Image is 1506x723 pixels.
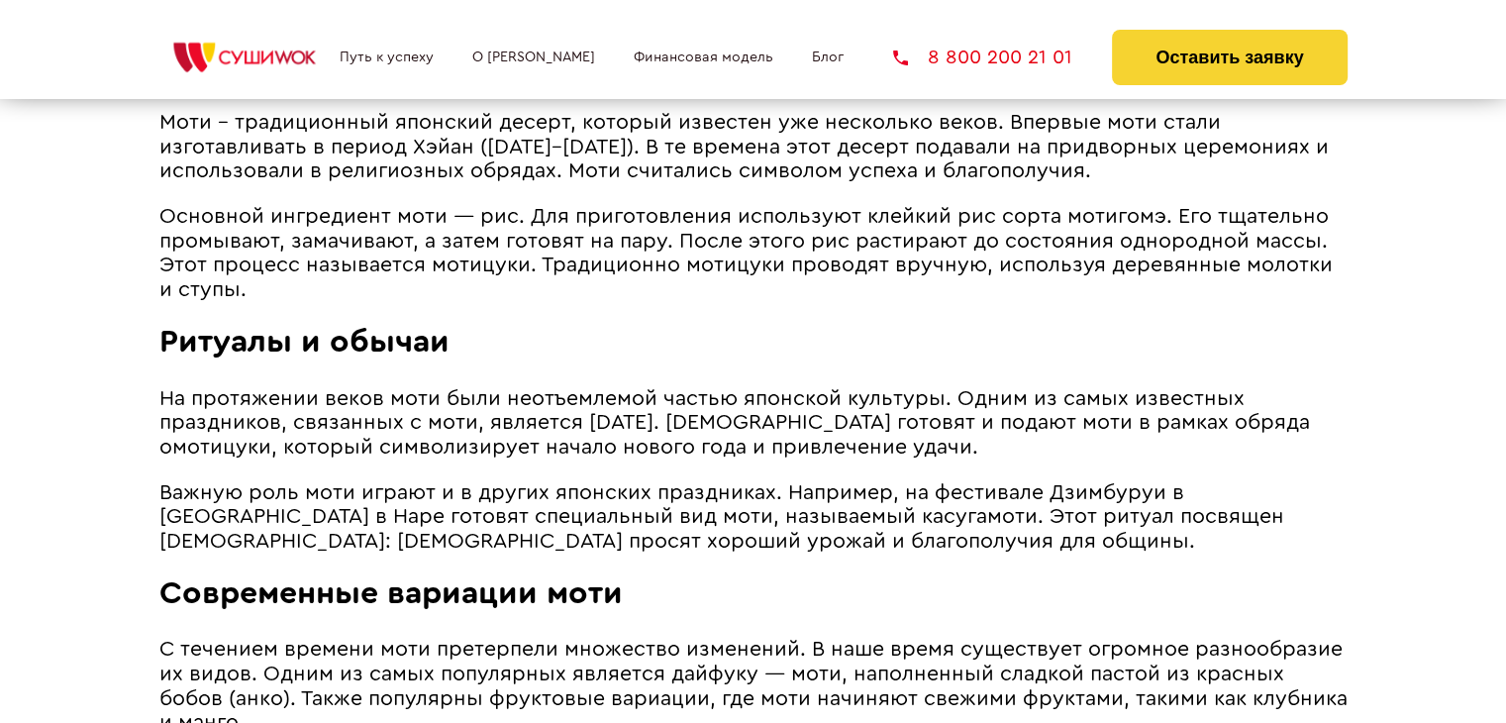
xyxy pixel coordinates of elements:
[893,48,1072,67] a: 8 800 200 21 01
[159,482,1284,552] span: Важную роль моти играют и в других японских праздниках. Например, на фестивале Дзимбуруи в [GEOGR...
[472,50,595,65] a: О [PERSON_NAME]
[634,50,773,65] a: Финансовая модель
[812,50,844,65] a: Блог
[159,206,1333,300] span: Основной ингредиент моти ― рис. Для приготовления используют клейкий рис сорта мотигомэ. Его тщат...
[1112,30,1347,85] button: Оставить заявку
[159,326,450,358] span: Ритуалы и обычаи
[159,577,623,609] span: Современные вариации моти
[159,112,1329,181] span: Моти – традиционный японский десерт, который известен уже несколько веков. Впервые моти стали изг...
[159,388,1310,458] span: На протяжении веков моти были неотъемлемой частью японской культуры. Одним из самых известных пра...
[928,48,1072,67] span: 8 800 200 21 01
[340,50,434,65] a: Путь к успеху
